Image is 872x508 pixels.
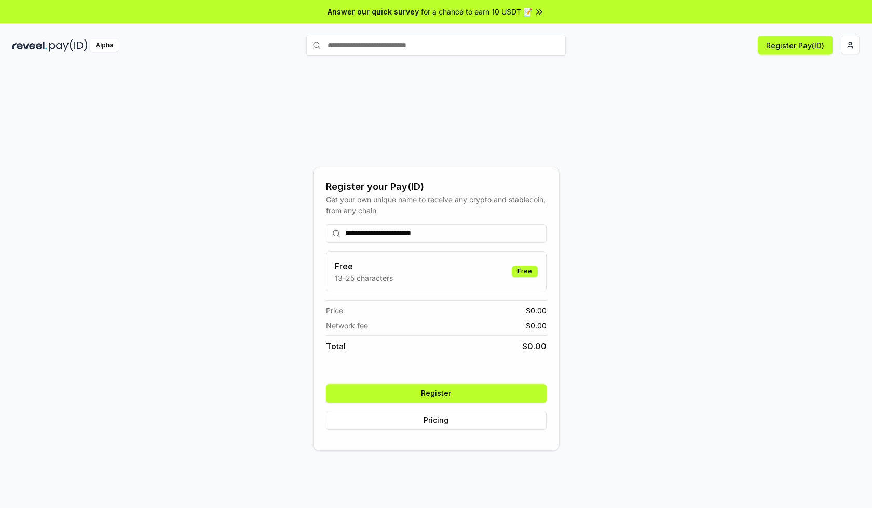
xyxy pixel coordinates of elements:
button: Pricing [326,411,547,430]
div: Register your Pay(ID) [326,180,547,194]
span: $ 0.00 [526,320,547,331]
div: Alpha [90,39,119,52]
div: Get your own unique name to receive any crypto and stablecoin, from any chain [326,194,547,216]
button: Register [326,384,547,403]
img: pay_id [49,39,88,52]
span: $ 0.00 [522,340,547,352]
span: Total [326,340,346,352]
div: Free [512,266,538,277]
span: Answer our quick survey [328,6,419,17]
span: Network fee [326,320,368,331]
span: $ 0.00 [526,305,547,316]
h3: Free [335,260,393,272]
span: for a chance to earn 10 USDT 📝 [421,6,532,17]
span: Price [326,305,343,316]
button: Register Pay(ID) [758,36,833,54]
p: 13-25 characters [335,272,393,283]
img: reveel_dark [12,39,47,52]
